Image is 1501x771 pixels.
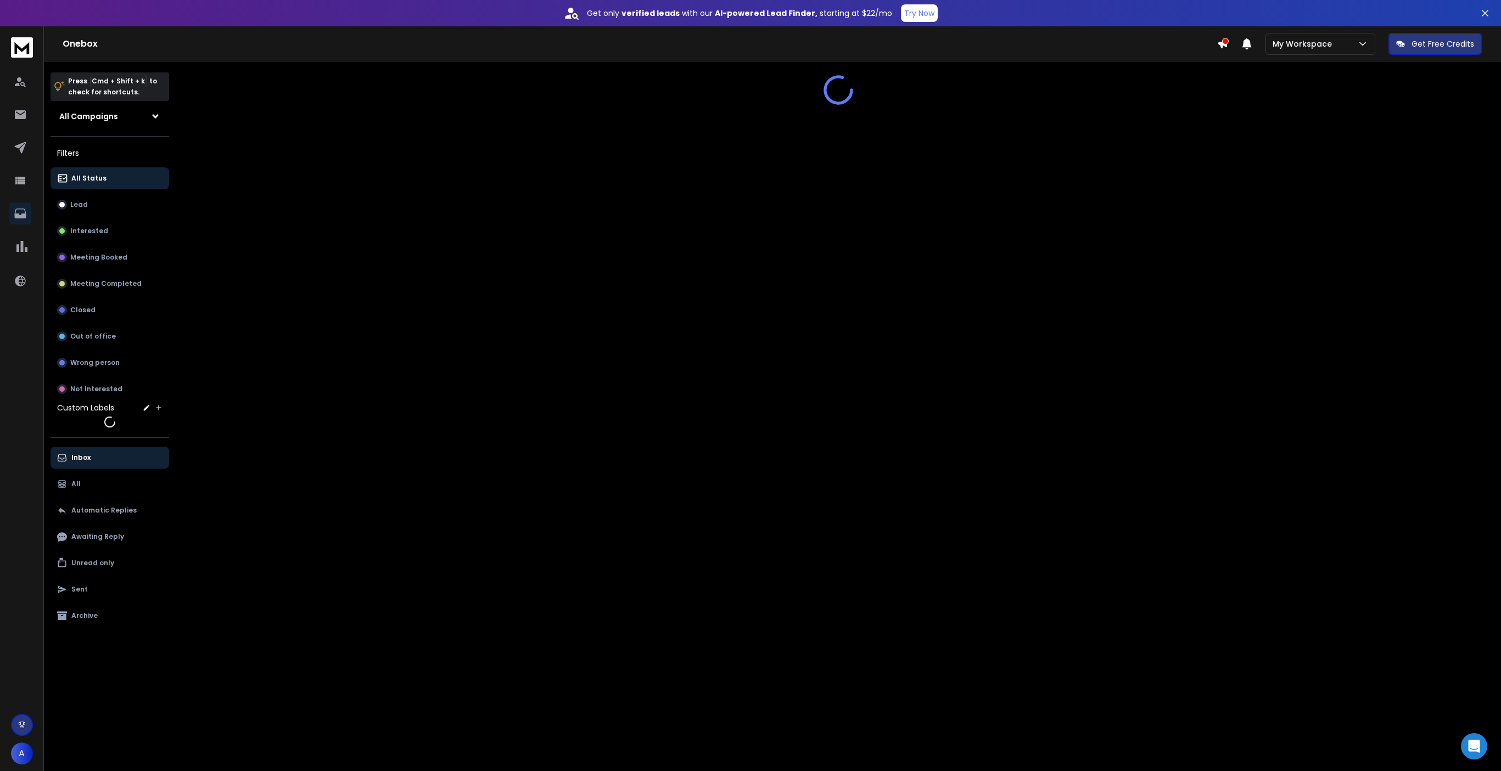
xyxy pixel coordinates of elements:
[51,526,169,548] button: Awaiting Reply
[715,8,817,19] strong: AI-powered Lead Finder,
[51,194,169,216] button: Lead
[70,358,120,367] p: Wrong person
[1388,33,1482,55] button: Get Free Credits
[71,532,124,541] p: Awaiting Reply
[71,585,88,594] p: Sent
[51,352,169,374] button: Wrong person
[51,378,169,400] button: Not Interested
[70,200,88,209] p: Lead
[51,447,169,469] button: Inbox
[71,559,114,567] p: Unread only
[51,499,169,521] button: Automatic Replies
[51,273,169,295] button: Meeting Completed
[51,246,169,268] button: Meeting Booked
[901,4,938,22] button: Try Now
[51,105,169,127] button: All Campaigns
[11,742,33,764] button: A
[71,480,81,488] p: All
[70,306,96,314] p: Closed
[51,325,169,347] button: Out of office
[51,299,169,321] button: Closed
[51,552,169,574] button: Unread only
[51,578,169,600] button: Sent
[71,506,137,515] p: Automatic Replies
[71,453,91,462] p: Inbox
[57,402,114,413] h3: Custom Labels
[1461,733,1487,759] div: Open Intercom Messenger
[11,37,33,58] img: logo
[68,76,157,98] p: Press to check for shortcuts.
[51,220,169,242] button: Interested
[70,279,142,288] p: Meeting Completed
[90,75,147,87] span: Cmd + Shift + k
[59,111,118,122] h1: All Campaigns
[71,611,98,620] p: Archive
[587,8,892,19] p: Get only with our starting at $22/mo
[51,145,169,161] h3: Filters
[51,167,169,189] button: All Status
[1273,38,1336,49] p: My Workspace
[51,605,169,627] button: Archive
[70,227,108,235] p: Interested
[70,332,116,341] p: Out of office
[1412,38,1474,49] p: Get Free Credits
[51,473,169,495] button: All
[71,174,107,183] p: All Status
[63,37,1217,50] h1: Onebox
[904,8,934,19] p: Try Now
[70,253,127,262] p: Meeting Booked
[70,385,122,393] p: Not Interested
[621,8,680,19] strong: verified leads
